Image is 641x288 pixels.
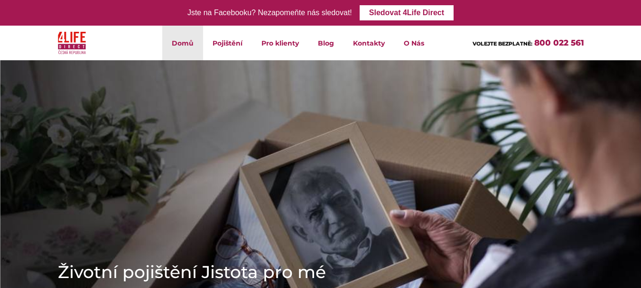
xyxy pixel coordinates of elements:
[344,26,394,60] a: Kontakty
[473,40,532,47] span: VOLEJTE BEZPLATNĚ:
[187,6,352,20] div: Jste na Facebooku? Nezapomeňte nás sledovat!
[534,38,584,47] a: 800 022 561
[360,5,454,20] a: Sledovat 4Life Direct
[308,26,344,60] a: Blog
[162,26,203,60] a: Domů
[58,29,86,56] img: 4Life Direct Česká republika logo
